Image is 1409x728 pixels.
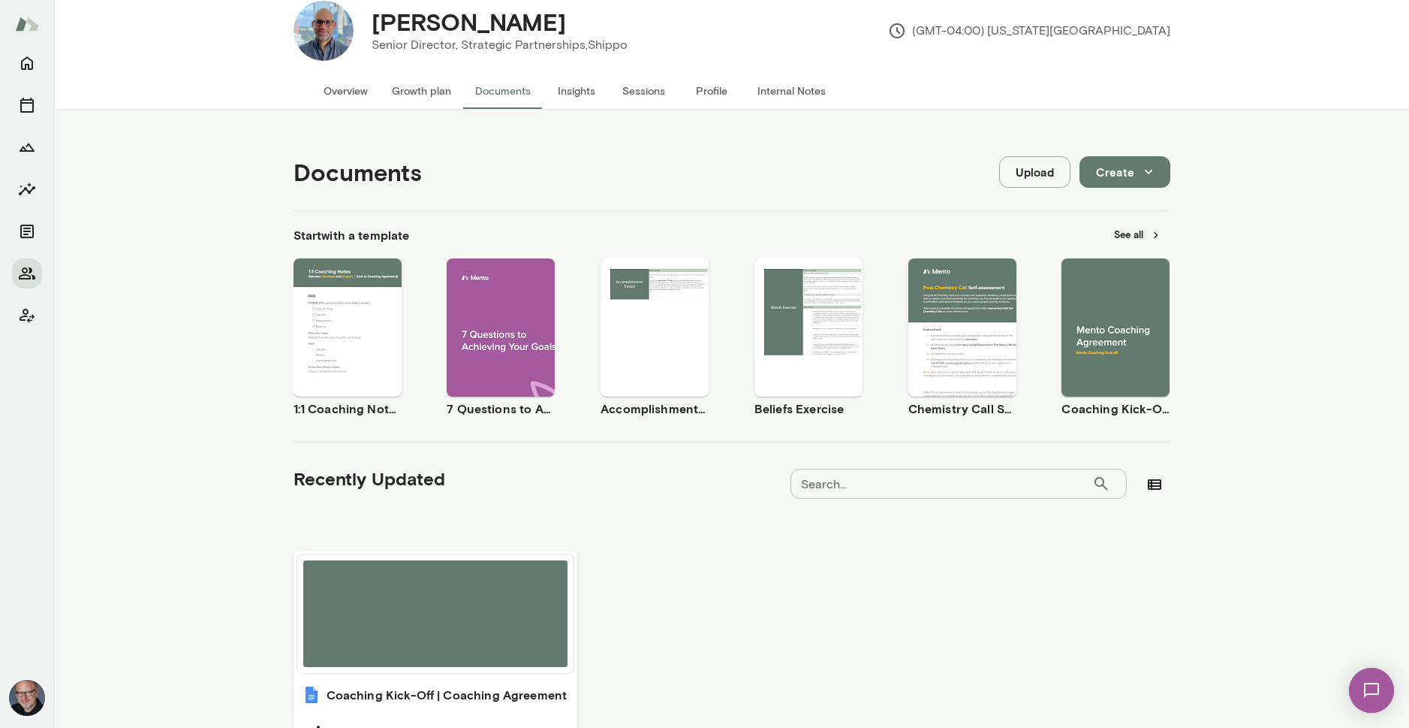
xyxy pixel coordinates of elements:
[678,73,745,109] button: Profile
[9,680,45,716] img: Nick Gould
[12,258,42,288] button: Members
[908,400,1016,418] h6: Chemistry Call Self-Assessment [Coaches only]
[745,73,838,109] button: Internal Notes
[754,400,863,418] h6: Beliefs Exercise
[12,132,42,162] button: Growth Plan
[327,686,568,704] h6: Coaching Kick-Off | Coaching Agreement
[447,400,555,418] h6: 7 Questions to Achieving Your Goals
[372,8,566,36] h4: [PERSON_NAME]
[294,400,402,418] h6: 1:1 Coaching Notes
[610,73,678,109] button: Sessions
[1105,223,1170,246] button: See all
[294,467,445,491] h5: Recently Updated
[12,301,42,331] button: Client app
[294,226,410,244] h6: Start with a template
[312,73,380,109] button: Overview
[380,73,463,109] button: Growth plan
[543,73,610,109] button: Insights
[999,156,1070,188] button: Upload
[303,686,321,704] img: Coaching Kick-Off | Coaching Agreement
[294,1,354,61] img: Neil Patel
[463,73,543,109] button: Documents
[1079,156,1170,188] button: Create
[1061,400,1170,418] h6: Coaching Kick-Off | Coaching Agreement
[12,48,42,78] button: Home
[12,216,42,246] button: Documents
[294,158,422,186] h4: Documents
[12,90,42,120] button: Sessions
[372,36,628,54] p: Senior Director, Strategic Partnerships, Shippo
[888,22,1170,40] p: (GMT-04:00) [US_STATE][GEOGRAPHIC_DATA]
[12,174,42,204] button: Insights
[15,10,39,38] img: Mento
[601,400,709,418] h6: Accomplishment Tracker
